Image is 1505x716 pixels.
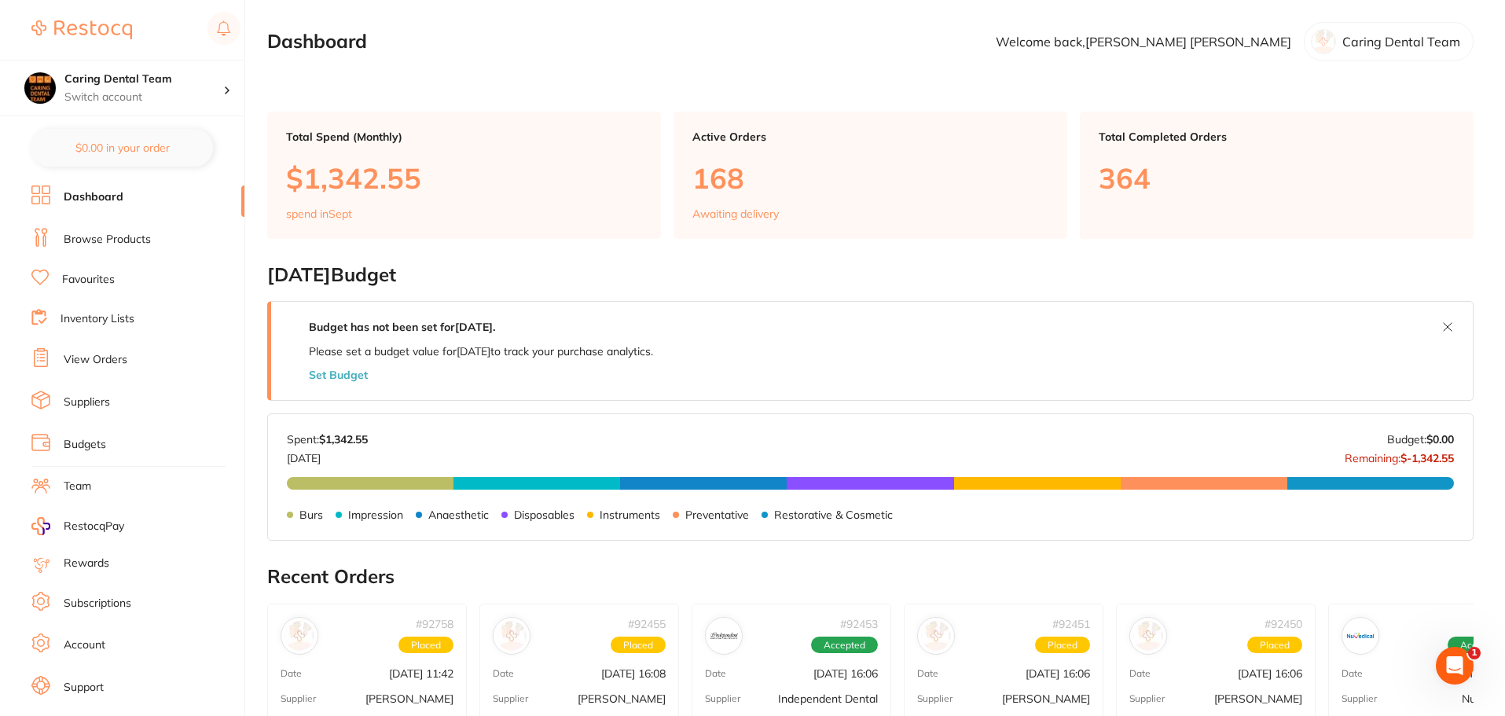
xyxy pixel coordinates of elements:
[674,112,1067,239] a: Active Orders168Awaiting delivery
[497,621,527,651] img: Henry Schein Halas
[31,517,124,535] a: RestocqPay
[840,618,878,630] p: # 92453
[1002,692,1090,705] p: [PERSON_NAME]
[1133,621,1163,651] img: Adam Dental
[1436,647,1474,685] iframe: Intercom live chat
[267,566,1474,588] h2: Recent Orders
[299,509,323,521] p: Burs
[24,72,56,104] img: Caring Dental Team
[64,189,123,205] a: Dashboard
[1387,433,1454,446] p: Budget:
[1342,35,1460,49] p: Caring Dental Team
[1080,112,1474,239] a: Total Completed Orders364
[284,621,314,651] img: Adam Dental
[1265,618,1302,630] p: # 92450
[1345,621,1375,651] img: Numedical
[578,692,666,705] p: [PERSON_NAME]
[1238,667,1302,680] p: [DATE] 16:06
[692,130,1048,143] p: Active Orders
[64,637,105,653] a: Account
[1129,668,1151,679] p: Date
[921,621,951,651] img: Henry Schein Halas
[309,345,653,358] p: Please set a budget value for [DATE] to track your purchase analytics.
[267,264,1474,286] h2: [DATE] Budget
[1468,647,1481,659] span: 1
[1099,130,1455,143] p: Total Completed Orders
[493,668,514,679] p: Date
[64,437,106,453] a: Budgets
[64,72,223,87] h4: Caring Dental Team
[1035,637,1090,654] span: Placed
[286,162,642,194] p: $1,342.55
[1214,692,1302,705] p: [PERSON_NAME]
[389,667,453,680] p: [DATE] 11:42
[267,112,661,239] a: Total Spend (Monthly)$1,342.55spend inSept
[319,432,368,446] strong: $1,342.55
[628,618,666,630] p: # 92455
[811,637,878,654] span: Accepted
[709,621,739,651] img: Independent Dental
[64,680,104,696] a: Support
[287,446,368,464] p: [DATE]
[31,517,50,535] img: RestocqPay
[64,556,109,571] a: Rewards
[286,130,642,143] p: Total Spend (Monthly)
[64,90,223,105] p: Switch account
[1345,446,1454,464] p: Remaining:
[281,693,316,704] p: Supplier
[64,519,124,534] span: RestocqPay
[1342,668,1363,679] p: Date
[813,667,878,680] p: [DATE] 16:06
[309,369,368,381] button: Set Budget
[64,395,110,410] a: Suppliers
[1426,432,1454,446] strong: $0.00
[778,692,878,705] p: Independent Dental
[1400,451,1454,465] strong: $-1,342.55
[31,12,132,48] a: Restocq Logo
[705,693,740,704] p: Supplier
[601,667,666,680] p: [DATE] 16:08
[64,596,131,611] a: Subscriptions
[514,509,574,521] p: Disposables
[1026,667,1090,680] p: [DATE] 16:06
[493,693,528,704] p: Supplier
[286,207,352,220] p: spend in Sept
[365,692,453,705] p: [PERSON_NAME]
[428,509,489,521] p: Anaesthetic
[1247,637,1302,654] span: Placed
[267,31,367,53] h2: Dashboard
[64,479,91,494] a: Team
[692,207,779,220] p: Awaiting delivery
[31,20,132,39] img: Restocq Logo
[685,509,749,521] p: Preventative
[692,162,1048,194] p: 168
[416,618,453,630] p: # 92758
[996,35,1291,49] p: Welcome back, [PERSON_NAME] [PERSON_NAME]
[62,272,115,288] a: Favourites
[309,320,495,334] strong: Budget has not been set for [DATE] .
[281,668,302,679] p: Date
[31,129,213,167] button: $0.00 in your order
[917,668,938,679] p: Date
[774,509,893,521] p: Restorative & Cosmetic
[611,637,666,654] span: Placed
[287,433,368,446] p: Spent:
[1342,693,1377,704] p: Supplier
[1052,618,1090,630] p: # 92451
[64,232,151,248] a: Browse Products
[1129,693,1165,704] p: Supplier
[917,693,953,704] p: Supplier
[1099,162,1455,194] p: 364
[61,311,134,327] a: Inventory Lists
[64,352,127,368] a: View Orders
[348,509,403,521] p: Impression
[398,637,453,654] span: Placed
[705,668,726,679] p: Date
[600,509,660,521] p: Instruments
